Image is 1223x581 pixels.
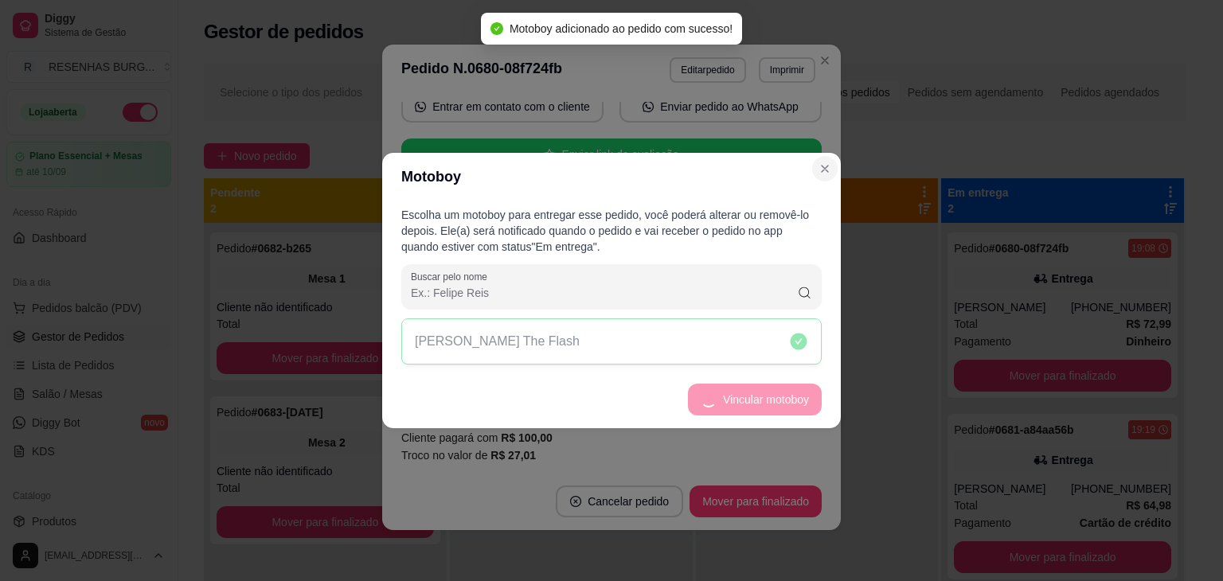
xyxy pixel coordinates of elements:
[490,22,503,35] span: check-circle
[411,270,493,283] label: Buscar pelo nome
[382,153,841,201] header: Motoboy
[812,156,838,181] button: Close
[510,22,733,35] span: Motoboy adicionado ao pedido com sucesso!
[411,285,797,301] input: Buscar pelo nome
[415,332,580,351] p: [PERSON_NAME] The Flash
[401,207,822,255] p: Escolha um motoboy para entregar esse pedido, você poderá alterar ou removê-lo depois. Ele(a) ser...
